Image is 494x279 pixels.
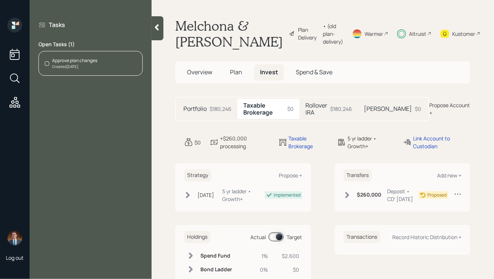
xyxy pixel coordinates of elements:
img: hunter_neumayer.jpg [7,231,22,245]
div: Proposed [427,192,447,198]
div: Propose Account + [429,101,470,117]
div: $0 [194,139,201,146]
div: Warmer [365,30,383,38]
div: • (old plan-delivery) [323,22,343,45]
h5: Portfolio [183,105,207,112]
h6: Holdings [184,231,210,243]
h6: Strategy [184,169,211,181]
div: Actual [250,233,266,241]
h5: Rollover IRA [305,102,327,116]
div: Kustomer [452,30,475,38]
h6: Spend Fund [200,253,233,259]
div: $0 [415,105,421,113]
span: Overview [187,68,212,76]
div: Log out [6,254,24,261]
div: 5 yr ladder • Growth+ [222,187,265,203]
div: Target [287,233,302,241]
label: Open Tasks ( 1 ) [38,41,143,48]
div: $0 [287,105,294,113]
div: Created [DATE] [52,64,97,69]
span: Invest [260,68,278,76]
div: Implemented [274,192,301,198]
div: $2,600 [277,252,299,260]
h6: Bond Ladder [200,266,233,273]
label: Tasks [49,21,65,29]
h1: Melchona & [PERSON_NAME] [175,18,283,50]
div: Deposit • CD' [DATE] [387,187,419,203]
h6: Transactions [344,231,380,243]
div: 0% [257,266,268,273]
h5: Taxable Brokerage [243,102,284,116]
div: Add new + [437,172,461,179]
h5: [PERSON_NAME] [364,105,412,112]
h6: $260,000 [357,192,381,198]
div: Taxable Brokerage [289,135,329,150]
div: 1% [257,252,268,260]
div: $0 [277,266,299,273]
div: $180,246 [330,105,352,113]
div: Altruist [409,30,426,38]
div: Plan Delivery [298,26,319,41]
div: $180,246 [210,105,231,113]
div: Link Account to Custodian [413,135,470,150]
span: Spend & Save [296,68,332,76]
div: 5 yr ladder • Growth+ [348,135,394,150]
div: Record Historic Distribution + [392,234,461,241]
div: [DATE] [197,191,214,199]
span: Plan [230,68,242,76]
div: Propose + [279,172,302,179]
div: Approve plan changes [52,57,97,64]
div: +$260,000 processing [220,135,270,150]
h6: Transfers [344,169,372,181]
